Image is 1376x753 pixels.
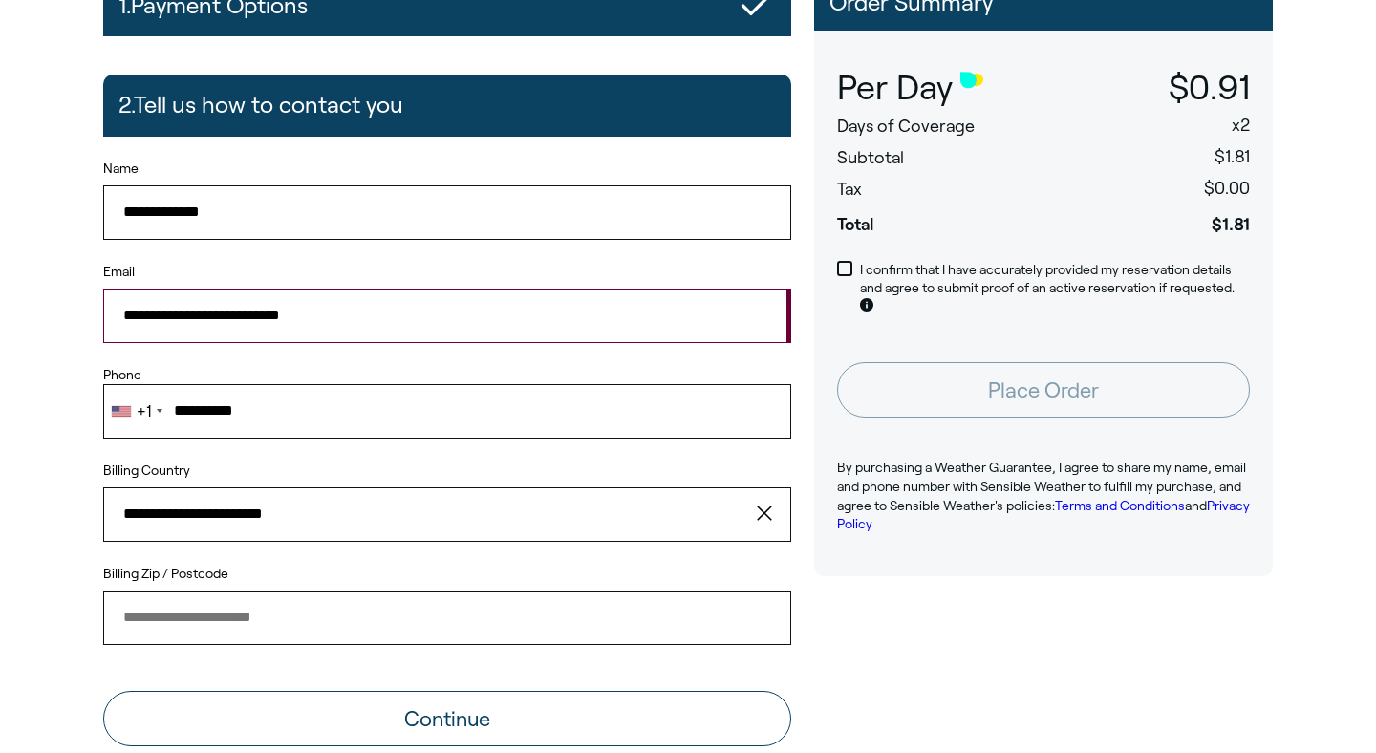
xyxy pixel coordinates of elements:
[751,487,791,541] button: clear value
[837,148,904,167] span: Subtotal
[103,691,791,746] button: Continue
[837,69,953,107] span: Per Day
[1055,498,1185,513] a: Terms and Conditions
[860,261,1250,317] p: I confirm that I have accurately provided my reservation details and agree to submit proof of an ...
[1169,69,1250,106] span: $0.91
[837,362,1250,418] button: Place Order
[837,180,862,199] span: Tax
[837,204,1098,236] span: Total
[103,565,791,584] label: Billing Zip / Postcode
[103,366,791,385] label: Phone
[1204,179,1250,198] span: $0.00
[1232,116,1250,135] span: x 2
[837,117,975,136] span: Days of Coverage
[1098,204,1250,236] span: $1.81
[1215,147,1250,166] span: $1.81
[104,385,168,437] div: Telephone country code
[103,263,791,282] label: Email
[118,82,403,128] h2: 2. Tell us how to contact you
[103,75,791,136] button: 2.Tell us how to contact you
[137,403,151,420] div: +1
[814,607,1273,741] iframe: Customer reviews powered by Trustpilot
[103,462,190,481] label: Billing Country
[837,459,1250,533] p: By purchasing a Weather Guarantee, I agree to share my name, email and phone number with Sensible...
[103,160,791,179] label: Name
